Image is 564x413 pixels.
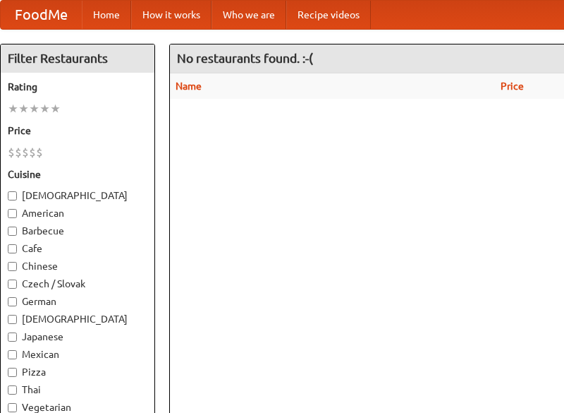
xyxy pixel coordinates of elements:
input: Japanese [8,333,17,342]
label: American [8,206,147,220]
ng-pluralize: No restaurants found. :-( [177,52,313,65]
label: Cafe [8,241,147,256]
li: $ [22,145,29,160]
label: Pizza [8,365,147,379]
li: ★ [18,101,29,116]
input: Chinese [8,262,17,271]
input: German [8,297,17,306]
h5: Price [8,124,147,138]
input: Vegetarian [8,403,17,412]
li: $ [15,145,22,160]
label: Thai [8,383,147,397]
input: [DEMOGRAPHIC_DATA] [8,191,17,200]
label: German [8,294,147,309]
label: Barbecue [8,224,147,238]
input: Barbecue [8,227,17,236]
input: Thai [8,385,17,395]
h5: Rating [8,80,147,94]
input: Pizza [8,368,17,377]
li: ★ [8,101,18,116]
label: Czech / Slovak [8,277,147,291]
li: ★ [39,101,50,116]
a: Name [176,80,202,92]
label: [DEMOGRAPHIC_DATA] [8,188,147,203]
li: ★ [50,101,61,116]
input: Cafe [8,244,17,253]
label: Japanese [8,330,147,344]
h5: Cuisine [8,167,147,181]
input: [DEMOGRAPHIC_DATA] [8,315,17,324]
a: Home [82,1,131,29]
h4: Filter Restaurants [1,44,154,73]
input: Mexican [8,350,17,359]
li: ★ [29,101,39,116]
a: Price [501,80,524,92]
a: FoodMe [1,1,82,29]
li: $ [36,145,43,160]
label: Chinese [8,259,147,273]
a: How it works [131,1,211,29]
li: $ [29,145,36,160]
label: [DEMOGRAPHIC_DATA] [8,312,147,326]
a: Who we are [211,1,286,29]
a: Recipe videos [286,1,371,29]
li: $ [8,145,15,160]
input: American [8,209,17,218]
input: Czech / Slovak [8,280,17,289]
label: Mexican [8,347,147,361]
